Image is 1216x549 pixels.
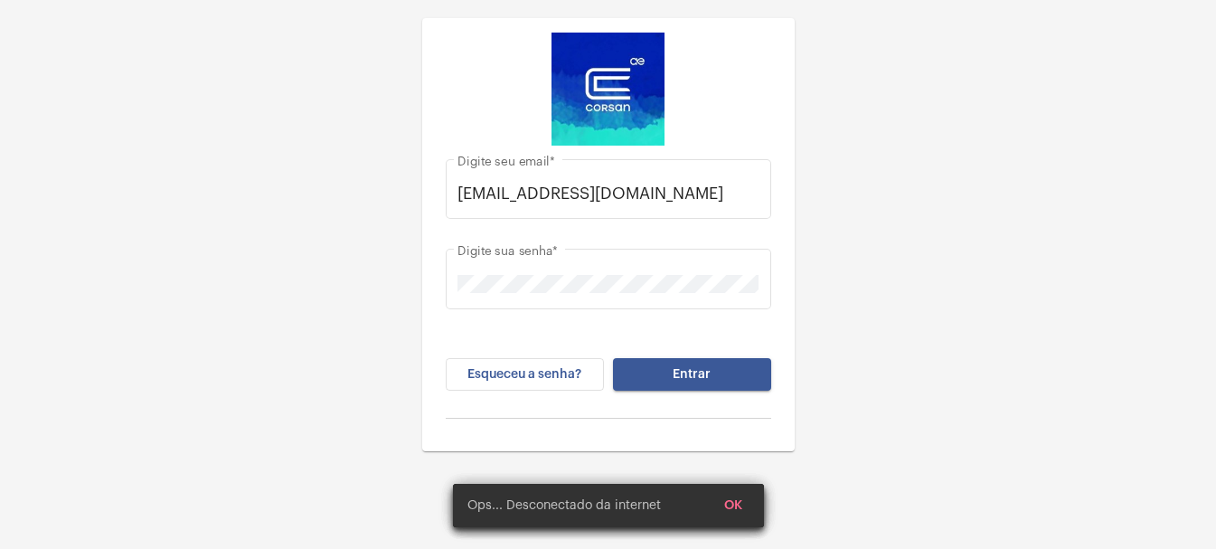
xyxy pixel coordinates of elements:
[724,499,742,512] span: OK
[551,33,665,146] img: d4669ae0-8c07-2337-4f67-34b0df7f5ae4.jpeg
[446,358,604,391] button: Esqueceu a senha?
[457,185,759,203] input: Digite seu email
[613,358,771,391] button: Entrar
[467,368,581,381] span: Esqueceu a senha?
[673,368,711,381] span: Entrar
[467,497,661,515] span: Ops... Desconectado da internet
